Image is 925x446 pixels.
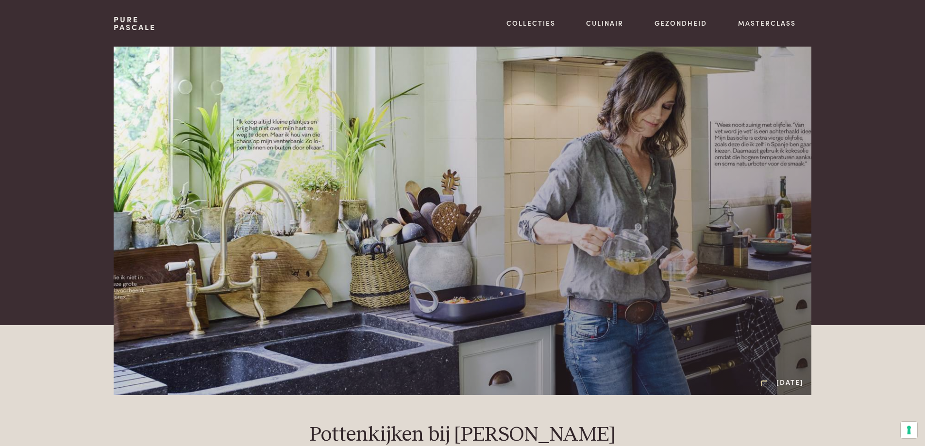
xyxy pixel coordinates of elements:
[586,18,623,28] a: Culinair
[506,18,555,28] a: Collecties
[655,18,707,28] a: Gezondheid
[901,422,917,438] button: Uw voorkeuren voor toestemming voor trackingtechnologieën
[761,377,804,387] div: [DATE]
[114,16,156,31] a: PurePascale
[738,18,796,28] a: Masterclass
